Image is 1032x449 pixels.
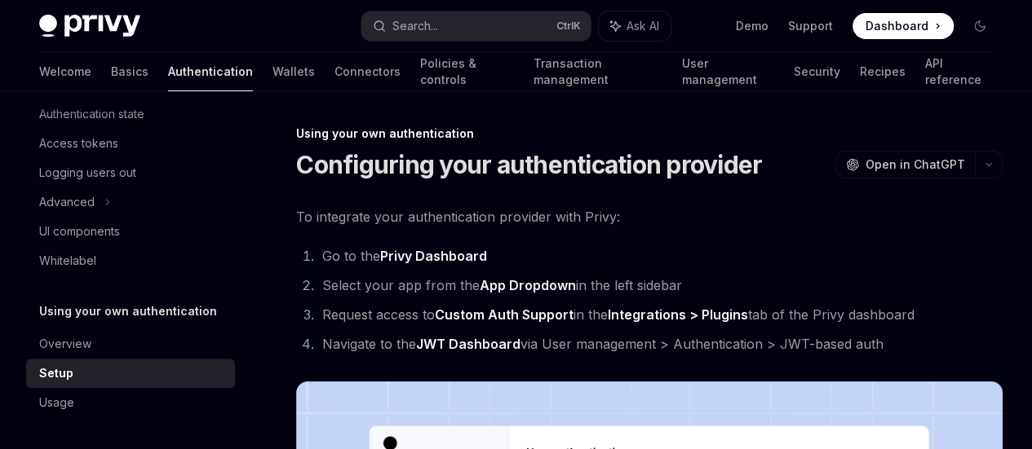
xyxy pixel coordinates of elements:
[967,13,993,39] button: Toggle dark mode
[296,125,1003,142] div: Using your own authentication
[39,251,96,271] div: Whitelabel
[853,13,954,39] a: Dashboard
[296,205,1003,228] span: To integrate your authentication provider with Privy:
[26,388,235,417] a: Usage
[26,329,235,359] a: Overview
[26,129,235,158] a: Access tokens
[39,393,74,412] div: Usage
[111,52,148,91] a: Basics
[435,306,574,323] strong: Custom Auth Support
[392,16,438,36] div: Search...
[39,134,118,153] div: Access tokens
[39,52,91,91] a: Welcome
[866,156,965,173] span: Open in ChatGPT
[26,158,235,187] a: Logging users out
[26,246,235,275] a: Whitelabel
[533,52,662,91] a: Transaction management
[39,334,91,354] div: Overview
[682,52,774,91] a: User management
[627,18,659,34] span: Ask AI
[317,244,1003,267] li: Go to the
[420,52,513,91] a: Policies & controls
[317,332,1003,355] li: Navigate to the via User management > Authentication > JWT-based auth
[26,217,235,246] a: UI components
[334,52,401,91] a: Connectors
[835,151,975,178] button: Open in ChatGPT
[26,359,235,388] a: Setup
[924,52,993,91] a: API reference
[866,18,928,34] span: Dashboard
[296,150,762,179] h1: Configuring your authentication provider
[736,18,768,34] a: Demo
[556,20,581,33] span: Ctrl K
[272,52,315,91] a: Wallets
[380,248,487,264] strong: Privy Dashboard
[317,274,1003,297] li: Select your app from the in the left sidebar
[317,303,1003,326] li: Request access to in the tab of the Privy dashboard
[788,18,833,34] a: Support
[39,163,136,183] div: Logging users out
[608,306,748,324] a: Integrations > Plugins
[599,11,671,41] button: Ask AI
[168,52,253,91] a: Authentication
[39,192,95,212] div: Advanced
[380,248,487,265] a: Privy Dashboard
[39,363,73,383] div: Setup
[859,52,905,91] a: Recipes
[361,11,591,41] button: Search...CtrlK
[416,336,520,353] a: JWT Dashboard
[39,15,140,37] img: dark logo
[793,52,839,91] a: Security
[39,222,120,241] div: UI components
[480,277,576,293] strong: App Dropdown
[39,302,217,321] h5: Using your own authentication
